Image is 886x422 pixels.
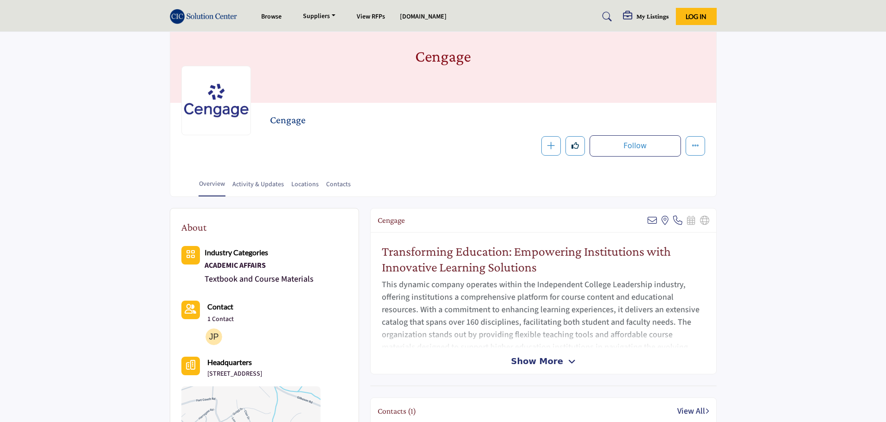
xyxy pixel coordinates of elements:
[205,259,314,272] div: Academic program development, faculty resources, and curriculum enhancement solutions for higher ...
[296,10,342,23] a: Suppliers
[676,8,717,25] button: Log In
[565,136,585,156] button: Like
[270,114,525,126] h2: Cengage
[415,10,471,103] h1: Cengage
[207,370,262,379] p: [STREET_ADDRESS]
[636,12,669,20] h5: My Listings
[291,180,319,196] a: Locations
[205,248,268,257] b: Industry Categories
[205,247,268,258] a: Industry Categories
[170,9,242,24] img: site Logo
[207,301,233,313] a: Contact
[207,357,252,368] b: Headquarters
[590,135,681,157] button: Follow
[326,180,351,196] a: Contacts
[181,301,200,319] a: Link of redirect to contact page
[593,9,618,24] a: Search
[181,220,206,235] h2: About
[205,328,222,345] img: Jennifer P.
[181,357,200,375] button: Headquarter icon
[686,13,706,20] span: Log In
[232,180,284,196] a: Activity & Updates
[378,215,405,225] h2: Cengage
[677,405,709,417] a: View All
[207,315,234,324] a: 1 Contact
[511,355,563,367] span: Show More
[181,246,200,265] button: Category Icon
[686,136,705,156] button: More details
[382,244,705,275] h2: Transforming Education: Empowering Institutions with Innovative Learning Solutions
[181,301,200,319] button: Contact-Employee Icon
[199,179,225,196] a: Overview
[261,12,282,21] a: Browse
[357,12,385,21] a: View RFPs
[207,302,233,311] b: Contact
[205,273,314,285] a: Textbook and Course Materials
[400,12,447,21] a: [DOMAIN_NAME]
[382,278,705,391] p: This dynamic company operates within the Independent College Leadership industry, offering instit...
[378,406,416,416] h2: Contacts (1)
[205,259,314,272] a: ACADEMIC AFFAIRS
[623,11,669,22] div: My Listings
